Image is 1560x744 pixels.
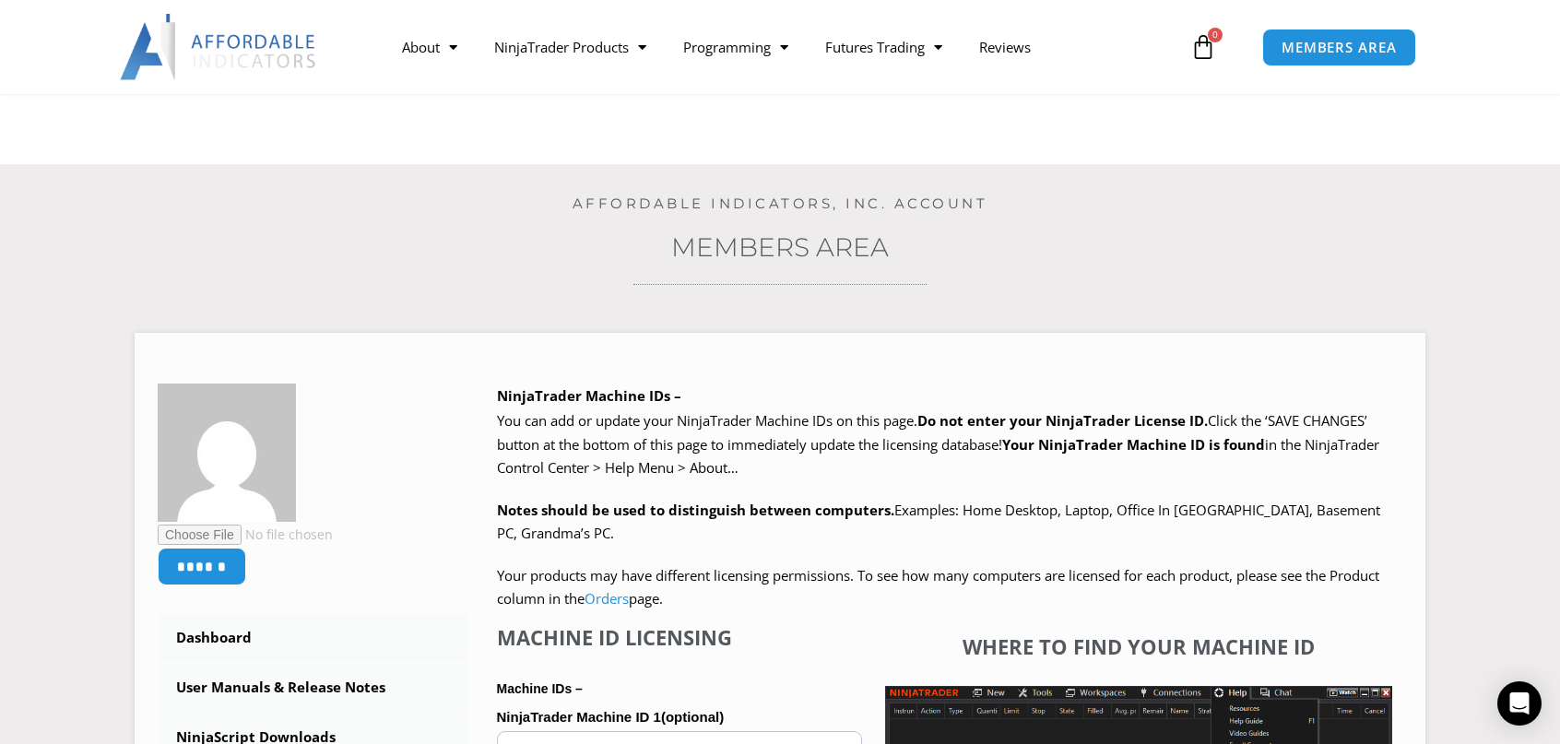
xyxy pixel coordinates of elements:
span: Click the ‘SAVE CHANGES’ button at the bottom of this page to immediately update the licensing da... [497,411,1379,477]
a: About [384,26,476,68]
label: NinjaTrader Machine ID 1 [497,703,862,731]
a: Programming [665,26,807,68]
img: 6656b21e6817c8f0567463d25894ff14b89442388ef1505f682072ce6271d23d [158,384,296,522]
a: NinjaTrader Products [476,26,665,68]
span: Examples: Home Desktop, Laptop, Office In [GEOGRAPHIC_DATA], Basement PC, Grandma’s PC. [497,501,1380,543]
a: 0 [1163,20,1244,74]
a: Affordable Indicators, Inc. Account [573,195,988,212]
a: Orders [585,589,629,608]
strong: Machine IDs – [497,681,583,696]
h4: Machine ID Licensing [497,625,862,649]
a: MEMBERS AREA [1262,29,1416,66]
img: LogoAI | Affordable Indicators – NinjaTrader [120,14,318,80]
span: You can add or update your NinjaTrader Machine IDs on this page. [497,411,917,430]
b: NinjaTrader Machine IDs – [497,386,681,405]
strong: Your NinjaTrader Machine ID is found [1002,435,1265,454]
a: Dashboard [158,614,469,662]
span: Your products may have different licensing permissions. To see how many computers are licensed fo... [497,566,1379,608]
span: MEMBERS AREA [1282,41,1397,54]
span: 0 [1208,28,1223,42]
nav: Menu [384,26,1186,68]
a: Futures Trading [807,26,961,68]
h4: Where to find your Machine ID [885,634,1392,658]
span: (optional) [661,709,724,725]
b: Do not enter your NinjaTrader License ID. [917,411,1208,430]
a: Members Area [671,231,889,263]
a: Reviews [961,26,1049,68]
a: User Manuals & Release Notes [158,664,469,712]
strong: Notes should be used to distinguish between computers. [497,501,894,519]
div: Open Intercom Messenger [1497,681,1542,726]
